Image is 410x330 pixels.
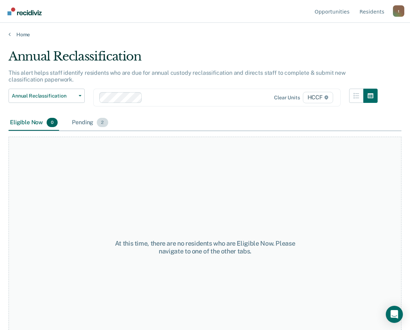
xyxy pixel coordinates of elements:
button: Profile dropdown button [393,5,404,17]
img: Recidiviz [7,7,42,15]
div: Clear units [274,95,300,101]
p: This alert helps staff identify residents who are due for annual custody reclassification and dir... [9,69,346,83]
span: 0 [47,118,58,127]
span: HCCF [303,92,333,103]
div: Eligible Now0 [9,115,59,131]
div: Pending2 [70,115,109,131]
div: Annual Reclassification [9,49,378,69]
button: Annual Reclassification [9,89,85,103]
span: 2 [97,118,108,127]
div: t [393,5,404,17]
span: Annual Reclassification [12,93,76,99]
div: Open Intercom Messenger [386,306,403,323]
div: At this time, there are no residents who are Eligible Now. Please navigate to one of the other tabs. [107,240,303,255]
a: Home [9,31,401,38]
